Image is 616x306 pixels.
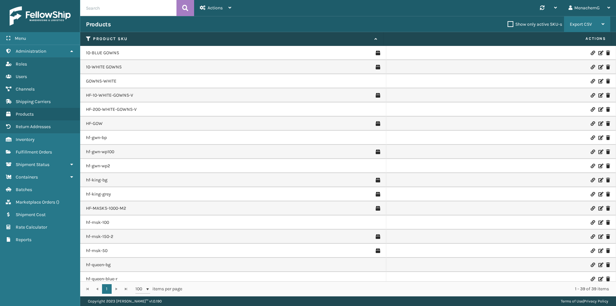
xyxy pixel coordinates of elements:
[86,135,107,141] a: hf-gwn-bp
[591,65,595,69] i: Link Product
[135,286,145,292] span: 100
[16,149,52,155] span: Fulfillment Orders
[606,192,610,197] i: Delete
[591,150,595,154] i: Link Product
[591,93,595,98] i: Link Product
[16,137,35,142] span: Inventory
[86,149,114,155] a: hf-gwn-wp100
[606,79,610,83] i: Delete
[591,220,595,225] i: Link Product
[606,220,610,225] i: Delete
[606,234,610,239] i: Delete
[591,249,595,253] i: Link Product
[86,120,103,127] a: HF-GOW
[86,64,122,70] a: 10-WHITE GOWNS
[606,51,610,55] i: Delete
[598,249,602,253] i: Edit
[606,107,610,112] i: Delete
[16,124,51,129] span: Return Addresses
[591,164,595,168] i: Link Product
[598,192,602,197] i: Edit
[86,219,109,226] a: hf-msk-100
[606,136,610,140] i: Delete
[16,48,46,54] span: Administration
[598,263,602,267] i: Edit
[606,164,610,168] i: Delete
[88,296,162,306] p: Copyright 2023 [PERSON_NAME]™ v 1.0.190
[16,199,55,205] span: Marketplace Orders
[598,150,602,154] i: Edit
[93,36,371,42] label: Product SKU
[598,121,602,126] i: Edit
[598,93,602,98] i: Edit
[16,237,31,242] span: Reports
[135,284,182,294] span: items per page
[591,206,595,211] i: Link Product
[86,21,111,28] h3: Products
[16,99,51,104] span: Shipping Carriers
[508,22,562,27] label: Show only active SKU-s
[606,121,610,126] i: Delete
[86,262,111,268] a: hf-queen-bg
[15,36,26,41] span: Menu
[591,136,595,140] i: Link Product
[86,205,126,212] a: HF-MASKS-1000-M2
[16,74,27,79] span: Users
[591,107,595,112] i: Link Product
[598,206,602,211] i: Edit
[591,263,595,267] i: Link Product
[10,6,71,26] img: logo
[591,51,595,55] i: Link Product
[598,178,602,182] i: Edit
[191,286,609,292] div: 1 - 39 of 39 items
[598,136,602,140] i: Edit
[86,78,116,84] a: GOWNS-WHITE
[16,212,46,217] span: Shipment Cost
[86,177,107,183] a: hf-king-bg
[86,191,111,197] a: hf-king-grey
[606,65,610,69] i: Delete
[606,93,610,98] i: Delete
[591,121,595,126] i: Link Product
[591,79,595,83] i: Link Product
[598,79,602,83] i: Edit
[16,61,27,67] span: Roles
[606,178,610,182] i: Delete
[16,174,38,180] span: Containers
[598,234,602,239] i: Edit
[570,22,592,27] span: Export CSV
[86,106,137,113] a: HF-200-WHITE-GOWNS-V
[591,192,595,197] i: Link Product
[606,249,610,253] i: Delete
[606,150,610,154] i: Delete
[584,299,608,303] a: Privacy Policy
[591,178,595,182] i: Link Product
[606,277,610,281] i: Delete
[86,50,119,56] a: 10-BLUE GOWNS
[16,162,49,167] span: Shipment Status
[86,92,133,99] a: HF-10-WHITE-GOWNS-V
[606,206,610,211] i: Delete
[561,299,583,303] a: Terms of Use
[86,276,117,282] a: hf-queen-blue-r
[606,263,610,267] i: Delete
[598,164,602,168] i: Edit
[591,234,595,239] i: Link Product
[598,220,602,225] i: Edit
[598,65,602,69] i: Edit
[16,86,35,92] span: Channels
[598,51,602,55] i: Edit
[86,163,110,169] a: hf-gwn-wp2
[598,107,602,112] i: Edit
[86,248,107,254] a: hf-msk-50
[386,33,610,44] span: Actions
[561,296,608,306] div: |
[56,199,59,205] span: ( )
[208,5,223,11] span: Actions
[591,277,595,281] i: Link Product
[16,187,32,192] span: Batches
[16,224,47,230] span: Rate Calculator
[102,284,112,294] a: 1
[598,277,602,281] i: Edit
[16,111,34,117] span: Products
